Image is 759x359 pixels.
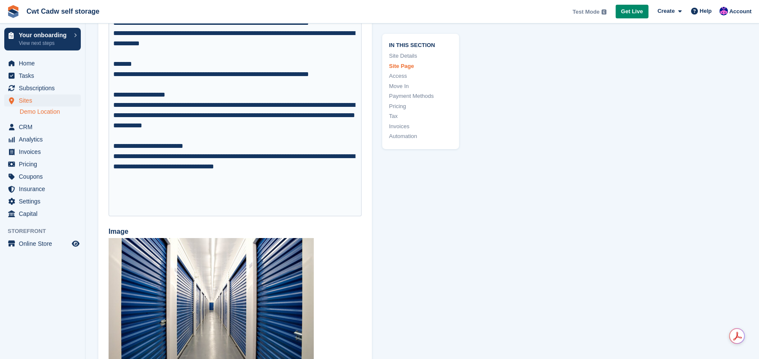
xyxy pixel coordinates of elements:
[19,32,70,38] p: Your onboarding
[4,195,81,207] a: menu
[601,9,606,15] img: icon-info-grey-7440780725fd019a000dd9b08b2336e03edf1995a4989e88bcd33f0948082b44.svg
[389,102,452,110] a: Pricing
[4,208,81,220] a: menu
[19,195,70,207] span: Settings
[389,72,452,80] a: Access
[19,171,70,182] span: Coupons
[19,146,70,158] span: Invoices
[4,183,81,195] a: menu
[389,122,452,130] a: Invoices
[572,8,599,16] span: Test Mode
[389,40,452,48] span: In this section
[4,146,81,158] a: menu
[4,171,81,182] a: menu
[19,183,70,195] span: Insurance
[8,227,85,235] span: Storefront
[109,227,362,237] label: Image
[71,238,81,249] a: Preview store
[19,133,70,145] span: Analytics
[621,7,643,16] span: Get Live
[4,121,81,133] a: menu
[389,62,452,70] a: Site Page
[4,57,81,69] a: menu
[700,7,712,15] span: Help
[19,39,70,47] p: View next steps
[19,121,70,133] span: CRM
[4,28,81,50] a: Your onboarding View next steps
[19,158,70,170] span: Pricing
[20,108,81,116] a: Demo Location
[4,70,81,82] a: menu
[19,70,70,82] span: Tasks
[657,7,674,15] span: Create
[109,5,362,216] trix-editor: About this site
[19,208,70,220] span: Capital
[389,132,452,141] a: Automation
[4,238,81,250] a: menu
[23,4,103,18] a: Cwt Cadw self storage
[4,133,81,145] a: menu
[19,238,70,250] span: Online Store
[719,7,728,15] img: Rhian Davies
[19,82,70,94] span: Subscriptions
[19,57,70,69] span: Home
[729,7,751,16] span: Account
[389,92,452,100] a: Payment Methods
[389,112,452,121] a: Tax
[7,5,20,18] img: stora-icon-8386f47178a22dfd0bd8f6a31ec36ba5ce8667c1dd55bd0f319d3a0aa187defe.svg
[4,82,81,94] a: menu
[4,158,81,170] a: menu
[4,94,81,106] a: menu
[19,94,70,106] span: Sites
[389,82,452,90] a: Move In
[389,52,452,60] a: Site Details
[615,5,648,19] a: Get Live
